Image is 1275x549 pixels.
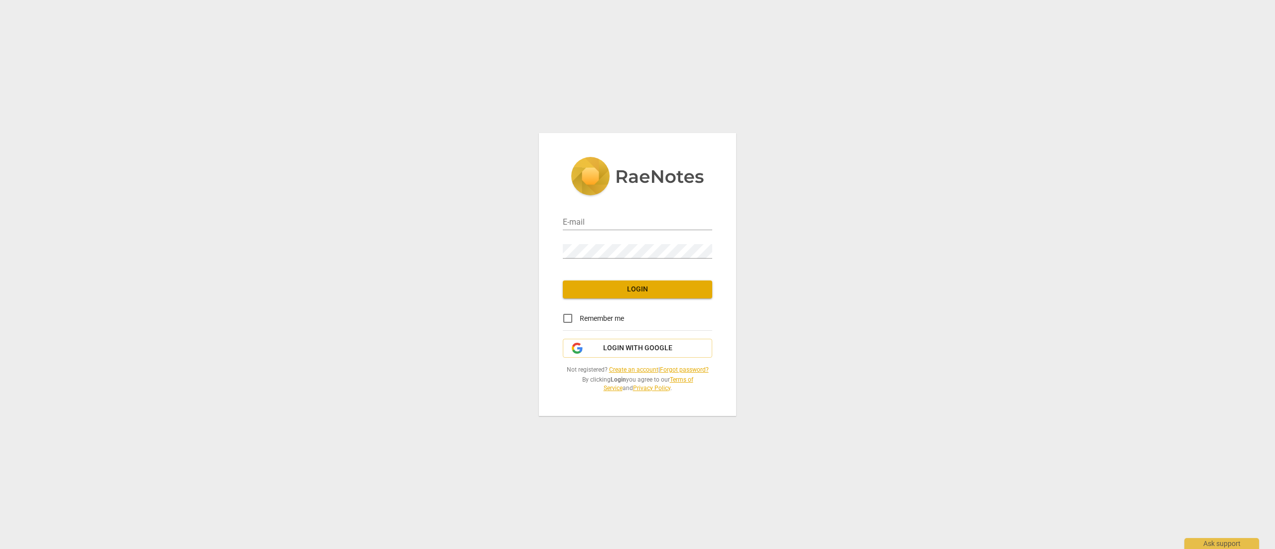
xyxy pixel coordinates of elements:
button: Login [563,280,712,298]
button: Login with Google [563,339,712,358]
span: Remember me [580,313,624,324]
span: By clicking you agree to our and . [563,376,712,392]
span: Not registered? | [563,366,712,374]
div: Ask support [1184,538,1259,549]
b: Login [611,376,626,383]
span: Login [571,284,704,294]
a: Privacy Policy [633,385,670,392]
img: 5ac2273c67554f335776073100b6d88f.svg [571,157,704,198]
a: Forgot password? [660,366,709,373]
span: Login with Google [603,343,672,353]
a: Terms of Service [604,376,693,392]
a: Create an account [609,366,658,373]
